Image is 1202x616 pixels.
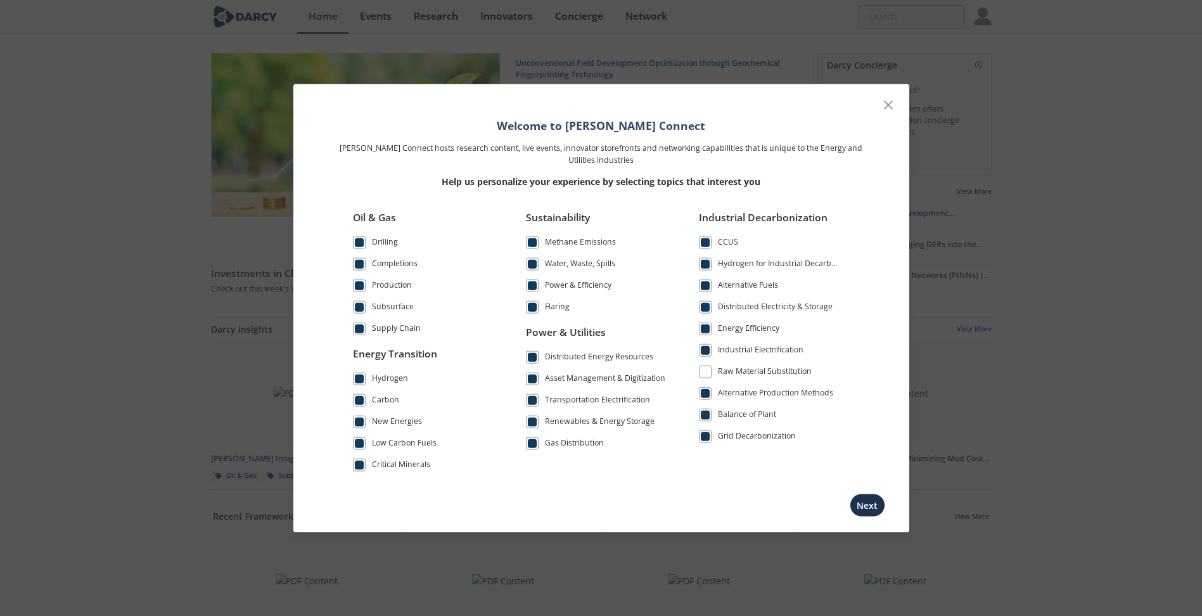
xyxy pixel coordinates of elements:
div: Raw Material Substitution [718,366,812,381]
button: Next [850,493,885,517]
div: Hydrogen for Industrial Decarbonization [718,258,841,273]
div: CCUS [718,236,738,252]
div: Production [372,279,412,295]
div: Low Carbon Fuels [372,437,437,452]
div: Flaring [545,301,570,316]
div: Supply Chain [372,323,421,338]
div: Subsurface [372,301,414,316]
div: Grid Decarbonization [718,430,796,446]
p: Help us personalize your experience by selecting topics that interest you [335,175,867,188]
div: Distributed Electricity & Storage [718,301,833,316]
div: New Energies [372,415,422,430]
div: Alternative Fuels [718,279,778,295]
div: Distributed Energy Resources [545,350,653,366]
div: Alternative Production Methods [718,387,833,402]
div: Power & Efficiency [545,279,611,295]
div: Energy Efficiency [718,323,779,338]
div: Renewables & Energy Storage [545,415,655,430]
div: Gas Distribution [545,437,604,452]
div: Methane Emissions [545,236,616,252]
div: Water, Waste, Spills [545,258,615,273]
div: Hydrogen [372,372,408,387]
div: Transportation Electrification [545,394,650,409]
div: Completions [372,258,418,273]
div: Critical Minerals [372,458,430,473]
div: Sustainability [526,210,668,234]
div: Drilling [372,236,398,252]
div: Carbon [372,394,399,409]
div: Oil & Gas [353,210,495,234]
div: Industrial Decarbonization [699,210,841,234]
div: Industrial Electrification [718,344,803,359]
div: Power & Utilities [526,324,668,349]
h1: Welcome to [PERSON_NAME] Connect [335,117,867,134]
div: Balance of Plant [718,409,776,424]
div: Asset Management & Digitization [545,372,665,387]
p: [PERSON_NAME] Connect hosts research content, live events, innovator storefronts and networking c... [335,143,867,166]
div: Energy Transition [353,346,495,370]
